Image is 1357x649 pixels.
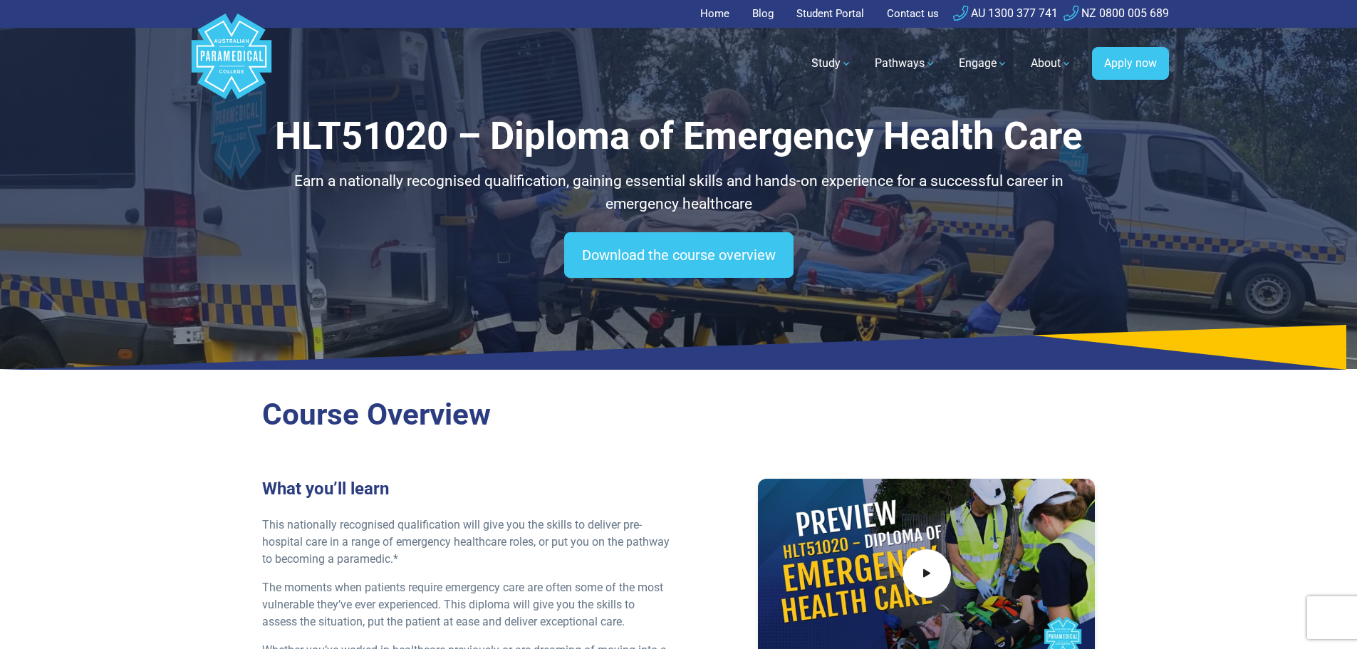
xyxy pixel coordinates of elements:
a: Study [803,43,861,83]
p: This nationally recognised qualification will give you the skills to deliver pre-hospital care in... [262,516,670,568]
h3: What you’ll learn [262,479,670,499]
a: NZ 0800 005 689 [1064,6,1169,20]
p: The moments when patients require emergency care are often some of the most vulnerable they’ve ev... [262,579,670,630]
p: Earn a nationally recognised qualification, gaining essential skills and hands-on experience for ... [262,170,1096,215]
a: AU 1300 377 741 [953,6,1058,20]
a: Pathways [866,43,945,83]
h2: Course Overview [262,397,1096,433]
a: Download the course overview [564,232,794,278]
a: Australian Paramedical College [189,28,274,100]
h1: HLT51020 – Diploma of Emergency Health Care [262,114,1096,159]
a: Engage [950,43,1017,83]
a: About [1022,43,1081,83]
a: Apply now [1092,47,1169,80]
